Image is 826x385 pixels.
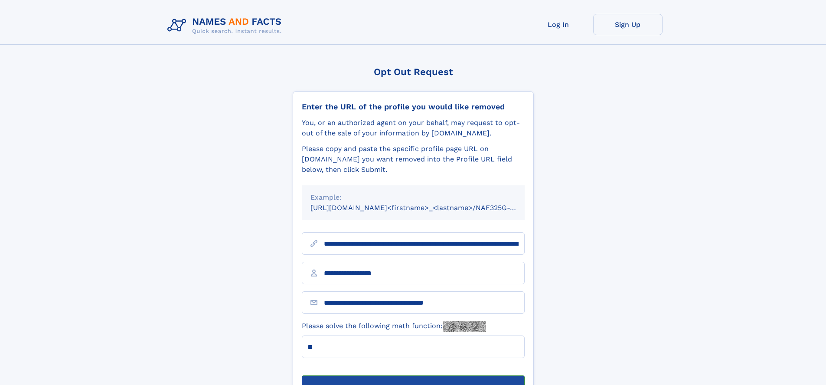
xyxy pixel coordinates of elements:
[310,192,516,203] div: Example:
[593,14,663,35] a: Sign Up
[302,118,525,138] div: You, or an authorized agent on your behalf, may request to opt-out of the sale of your informatio...
[524,14,593,35] a: Log In
[310,204,541,212] small: [URL][DOMAIN_NAME]<firstname>_<lastname>/NAF325G-xxxxxxxx
[302,144,525,175] div: Please copy and paste the specific profile page URL on [DOMAIN_NAME] you want removed into the Pr...
[293,66,534,77] div: Opt Out Request
[302,321,486,332] label: Please solve the following math function:
[302,102,525,112] div: Enter the URL of the profile you would like removed
[164,14,289,37] img: Logo Names and Facts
